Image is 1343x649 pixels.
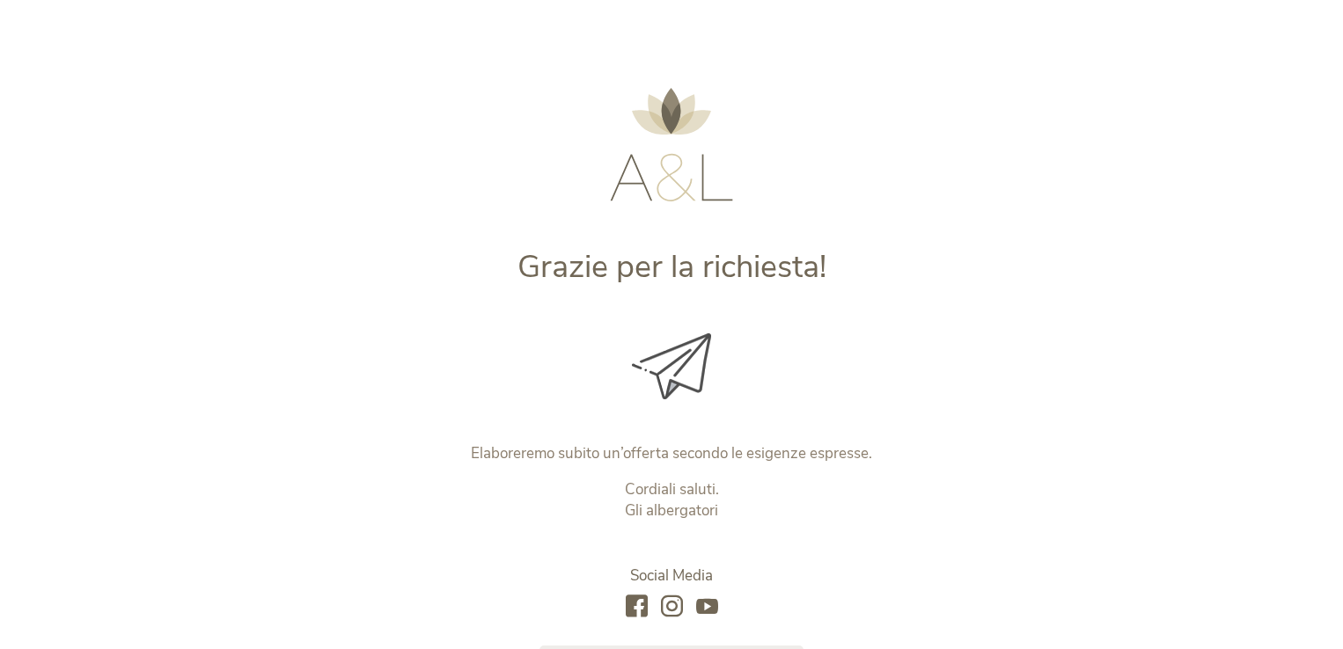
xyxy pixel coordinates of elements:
p: Cordiali saluti. Gli albergatori [305,479,1039,521]
a: instagram [661,595,683,619]
span: Grazie per la richiesta! [517,245,826,288]
a: youtube [696,595,718,619]
a: facebook [626,595,648,619]
span: Social Media [630,565,713,586]
img: Grazie per la richiesta! [632,333,711,399]
img: AMONTI & LUNARIS Wellnessresort [610,88,733,201]
p: Elaboreremo subito un’offerta secondo le esigenze espresse. [305,443,1039,464]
